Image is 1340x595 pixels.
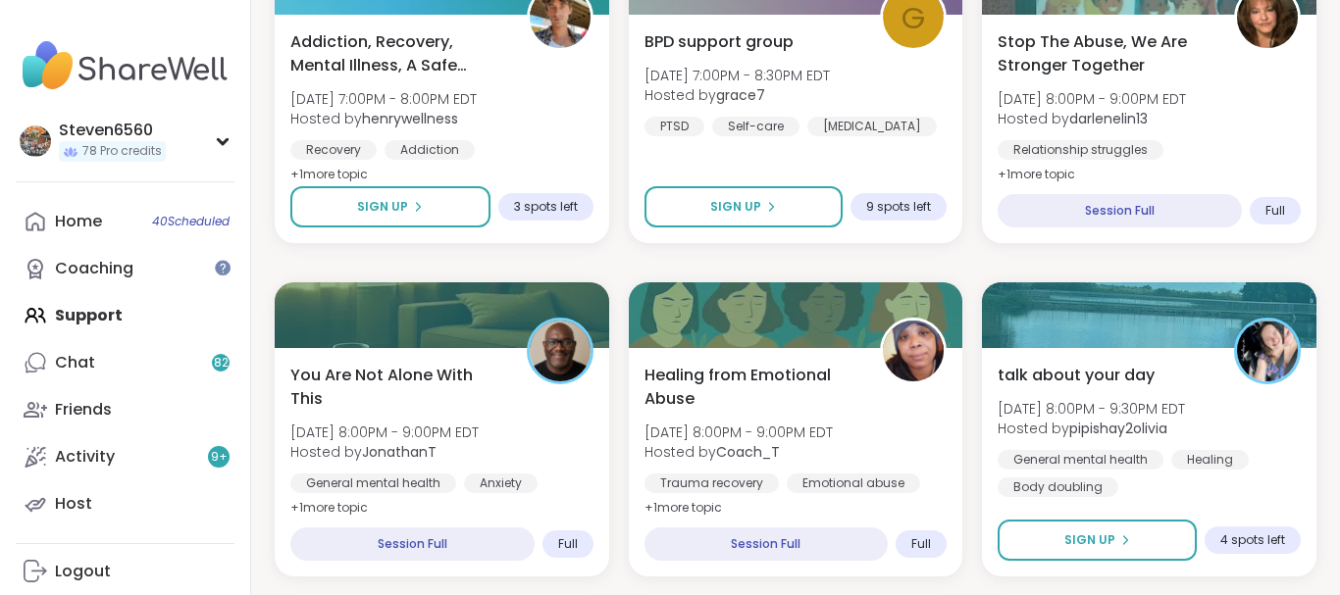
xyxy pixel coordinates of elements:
[712,117,799,136] div: Self-care
[644,422,833,442] span: [DATE] 8:00PM - 9:00PM EDT
[644,527,889,561] div: Session Full
[558,536,578,552] span: Full
[1237,321,1298,381] img: pipishay2olivia
[464,473,538,493] div: Anxiety
[290,109,477,128] span: Hosted by
[16,386,234,433] a: Friends
[55,493,92,515] div: Host
[530,321,591,381] img: JonathanT
[16,245,234,292] a: Coaching
[716,85,765,105] b: grace7
[644,364,859,411] span: Healing from Emotional Abuse
[16,198,234,245] a: Home40Scheduled
[82,143,162,160] span: 78 Pro credits
[362,109,458,128] b: henrywellness
[290,527,535,561] div: Session Full
[20,125,51,157] img: Steven6560
[1265,203,1285,219] span: Full
[998,140,1163,160] div: Relationship struggles
[214,355,229,372] span: 82
[55,211,102,232] div: Home
[16,548,234,595] a: Logout
[514,199,578,215] span: 3 spots left
[644,186,844,227] button: Sign Up
[911,536,931,552] span: Full
[55,399,112,421] div: Friends
[787,473,920,493] div: Emotional abuse
[644,66,830,85] span: [DATE] 7:00PM - 8:30PM EDT
[362,442,437,462] b: JonathanT
[644,117,704,136] div: PTSD
[998,419,1185,438] span: Hosted by
[998,109,1186,128] span: Hosted by
[55,258,133,279] div: Coaching
[998,477,1118,497] div: Body doubling
[59,120,166,141] div: Steven6560
[290,89,477,109] span: [DATE] 7:00PM - 8:00PM EDT
[290,30,505,77] span: Addiction, Recovery, Mental Illness, A Safe Space
[998,450,1163,470] div: General mental health
[16,31,234,100] img: ShareWell Nav Logo
[357,198,408,216] span: Sign Up
[16,480,234,527] a: Host
[290,186,490,227] button: Sign Up
[55,446,115,468] div: Activity
[290,473,456,493] div: General mental health
[1064,531,1115,549] span: Sign Up
[998,399,1185,419] span: [DATE] 8:00PM - 9:30PM EDT
[55,561,111,582] div: Logout
[998,89,1186,109] span: [DATE] 8:00PM - 9:00PM EDT
[385,140,475,160] div: Addiction
[998,520,1197,561] button: Sign Up
[644,30,794,54] span: BPD support group
[710,198,761,216] span: Sign Up
[998,364,1155,387] span: talk about your day
[883,321,944,381] img: Coach_T
[215,260,231,275] iframe: Spotlight
[16,339,234,386] a: Chat82
[290,422,479,442] span: [DATE] 8:00PM - 9:00PM EDT
[807,117,937,136] div: [MEDICAL_DATA]
[1069,109,1148,128] b: darlenelin13
[1069,419,1167,438] b: pipishay2olivia
[866,199,931,215] span: 9 spots left
[644,442,833,462] span: Hosted by
[152,214,230,229] span: 40 Scheduled
[644,473,779,493] div: Trauma recovery
[290,140,377,160] div: Recovery
[211,449,228,466] span: 9 +
[644,85,830,105] span: Hosted by
[998,194,1242,227] div: Session Full
[16,433,234,480] a: Activity9+
[1220,532,1285,548] span: 4 spots left
[55,352,95,373] div: Chat
[290,364,505,411] span: You Are Not Alone With This
[716,442,780,462] b: Coach_T
[998,30,1212,77] span: Stop The Abuse, We Are Stronger Together
[290,442,479,462] span: Hosted by
[1171,450,1249,470] div: Healing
